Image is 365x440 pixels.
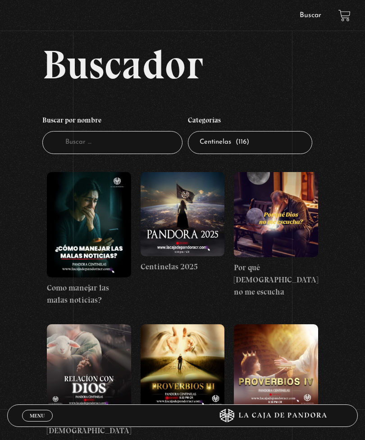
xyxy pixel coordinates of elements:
a: Por qué [DEMOGRAPHIC_DATA] no me escucha [234,172,318,298]
h4: Como manejar las malas noticias? [47,282,131,306]
h4: Por qué [DEMOGRAPHIC_DATA] no me escucha [234,262,318,298]
h4: Categorías [188,112,312,132]
h2: Buscador [42,44,358,85]
h4: Centinelas 2025 [141,261,225,273]
a: Centinelas 2025 [141,172,225,273]
span: Cerrar [27,421,48,427]
a: Proverbios III [141,324,225,425]
a: View your shopping cart [338,9,351,21]
a: Buscar [300,12,321,19]
a: Proverbios IV [234,324,318,425]
h4: Buscar por nombre [42,112,182,132]
a: Como manejar las malas noticias? [47,172,131,306]
span: Menu [30,413,45,418]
